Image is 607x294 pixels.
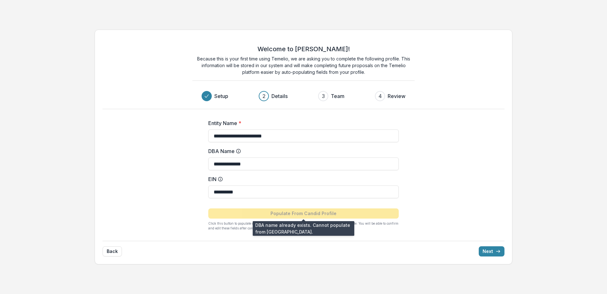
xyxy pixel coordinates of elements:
label: EIN [208,175,395,183]
h2: Welcome to [PERSON_NAME]! [257,45,350,53]
label: DBA Name [208,147,395,155]
h3: Setup [214,92,228,100]
button: Populate From Candid Profile [208,208,399,219]
h3: Team [331,92,344,100]
h3: Review [388,92,405,100]
div: 3 [322,92,325,100]
h3: Details [271,92,288,100]
div: Progress [202,91,405,101]
p: Because this is your first time using Temelio, we are asking you to complete the following profil... [192,55,415,75]
button: Back [103,246,122,256]
label: Entity Name [208,119,395,127]
p: Click this button to populate core profile fields in [GEOGRAPHIC_DATA] from your Candid profile. ... [208,221,399,231]
div: 2 [263,92,265,100]
button: Next [479,246,504,256]
div: 4 [378,92,382,100]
